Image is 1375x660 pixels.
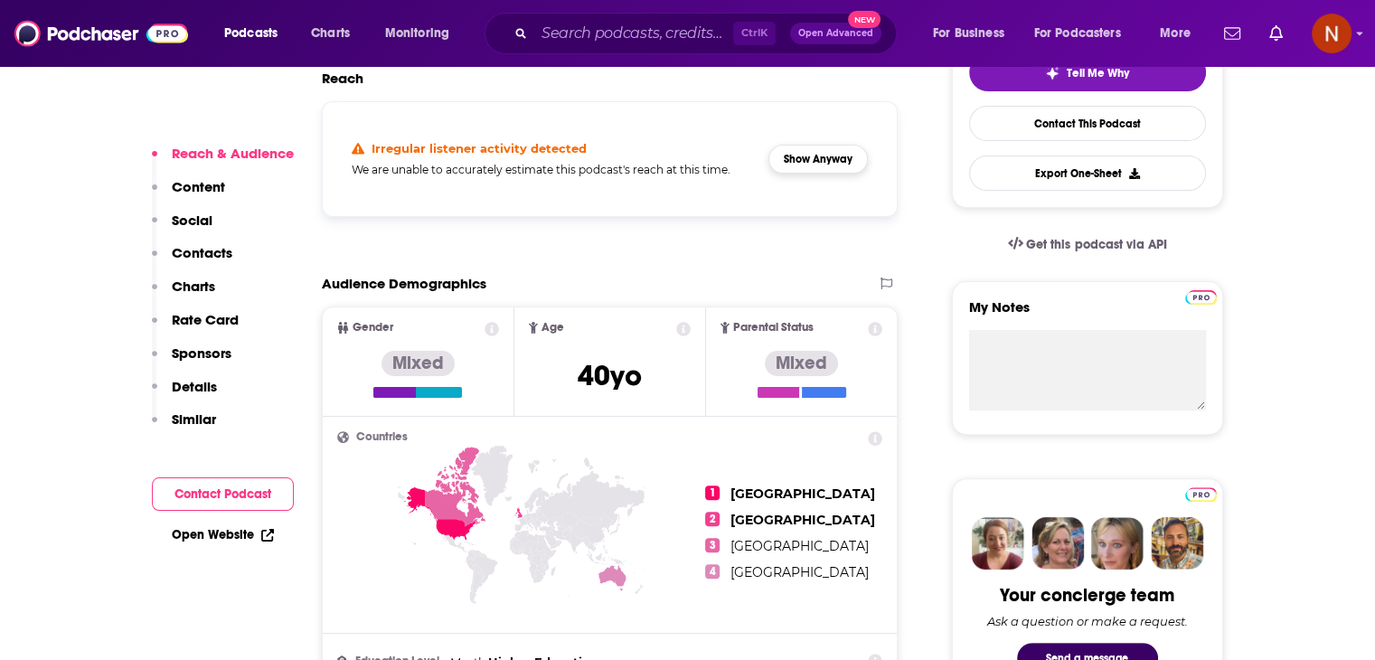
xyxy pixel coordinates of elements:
p: Charts [172,278,215,295]
span: [GEOGRAPHIC_DATA] [730,564,869,580]
h2: Reach [322,70,363,87]
span: Tell Me Why [1067,66,1129,80]
button: Content [152,178,225,212]
span: More [1160,21,1191,46]
button: Show profile menu [1312,14,1351,53]
button: open menu [1022,19,1147,48]
span: 40 yo [578,358,642,393]
div: Mixed [381,351,455,376]
p: Social [172,212,212,229]
span: Parental Status [733,322,814,334]
div: Your concierge team [1000,584,1174,607]
a: Pro website [1185,288,1217,305]
button: open menu [212,19,301,48]
span: New [848,11,881,28]
span: [GEOGRAPHIC_DATA] [730,512,875,528]
span: 2 [705,512,720,526]
button: Details [152,378,217,411]
button: Rate Card [152,311,239,344]
span: Open Advanced [798,29,873,38]
span: Get this podcast via API [1026,237,1166,252]
button: Contact Podcast [152,477,294,511]
img: Sydney Profile [972,517,1024,570]
img: Podchaser - Follow, Share and Rate Podcasts [14,16,188,51]
span: Age [542,322,564,334]
span: Podcasts [224,21,278,46]
img: Podchaser Pro [1185,290,1217,305]
p: Reach & Audience [172,145,294,162]
h2: Audience Demographics [322,275,486,292]
button: Show Anyway [768,145,868,174]
a: Pro website [1185,485,1217,502]
button: Open AdvancedNew [790,23,881,44]
span: Logged in as AdelNBM [1312,14,1351,53]
button: Similar [152,410,216,444]
span: Ctrl K [733,22,776,45]
input: Search podcasts, credits, & more... [534,19,733,48]
div: Search podcasts, credits, & more... [502,13,914,54]
p: Content [172,178,225,195]
button: Social [152,212,212,245]
a: Contact This Podcast [969,106,1206,141]
img: Jules Profile [1091,517,1144,570]
img: User Profile [1312,14,1351,53]
a: Get this podcast via API [994,222,1182,267]
span: Gender [353,322,393,334]
span: [GEOGRAPHIC_DATA] [730,538,869,554]
span: For Podcasters [1034,21,1121,46]
img: Jon Profile [1151,517,1203,570]
img: Barbara Profile [1031,517,1084,570]
p: Similar [172,410,216,428]
button: Contacts [152,244,232,278]
button: Charts [152,278,215,311]
span: Countries [356,431,408,443]
span: Monitoring [385,21,449,46]
button: Export One-Sheet [969,156,1206,191]
p: Sponsors [172,344,231,362]
label: My Notes [969,298,1206,330]
img: tell me why sparkle [1045,66,1060,80]
div: Ask a question or make a request. [987,614,1188,628]
h4: Irregular listener activity detected [372,141,587,156]
button: open menu [372,19,473,48]
a: Show notifications dropdown [1262,18,1290,49]
a: Open Website [172,527,274,542]
img: Podchaser Pro [1185,487,1217,502]
p: Contacts [172,244,232,261]
span: 4 [705,564,720,579]
p: Rate Card [172,311,239,328]
span: For Business [933,21,1004,46]
h5: We are unable to accurately estimate this podcast's reach at this time. [352,163,755,176]
span: [GEOGRAPHIC_DATA] [730,486,875,502]
div: Mixed [765,351,838,376]
button: tell me why sparkleTell Me Why [969,53,1206,91]
button: open menu [920,19,1027,48]
button: Sponsors [152,344,231,378]
button: open menu [1147,19,1213,48]
button: Reach & Audience [152,145,294,178]
span: 3 [705,538,720,552]
a: Charts [299,19,361,48]
a: Show notifications dropdown [1217,18,1248,49]
span: Charts [311,21,350,46]
p: Details [172,378,217,395]
span: 1 [705,486,720,500]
